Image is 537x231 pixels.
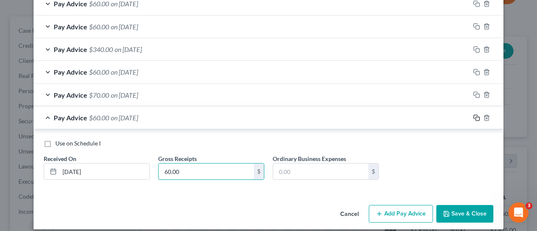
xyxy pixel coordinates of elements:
span: Received On [44,155,76,162]
input: MM/DD/YYYY [60,164,149,179]
span: $70.00 [89,91,109,99]
span: Use on Schedule I [55,140,101,147]
span: $60.00 [89,23,109,31]
span: $60.00 [89,68,109,76]
input: 0.00 [159,164,254,179]
span: on [DATE] [111,68,138,76]
span: on [DATE] [111,23,138,31]
span: on [DATE] [115,45,142,53]
input: 0.00 [273,164,368,179]
label: Gross Receipts [158,154,197,163]
span: Pay Advice [54,91,87,99]
span: $340.00 [89,45,113,53]
iframe: Intercom live chat [508,202,529,223]
button: Cancel [334,206,365,223]
span: Pay Advice [54,68,87,76]
span: $60.00 [89,114,109,122]
button: Save & Close [436,205,493,223]
span: Pay Advice [54,114,87,122]
span: Pay Advice [54,23,87,31]
span: on [DATE] [111,114,138,122]
span: on [DATE] [111,91,138,99]
button: Add Pay Advice [369,205,433,223]
div: $ [254,164,264,179]
div: $ [368,164,378,179]
label: Ordinary Business Expenses [273,154,346,163]
span: 3 [526,202,532,209]
span: Pay Advice [54,45,87,53]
